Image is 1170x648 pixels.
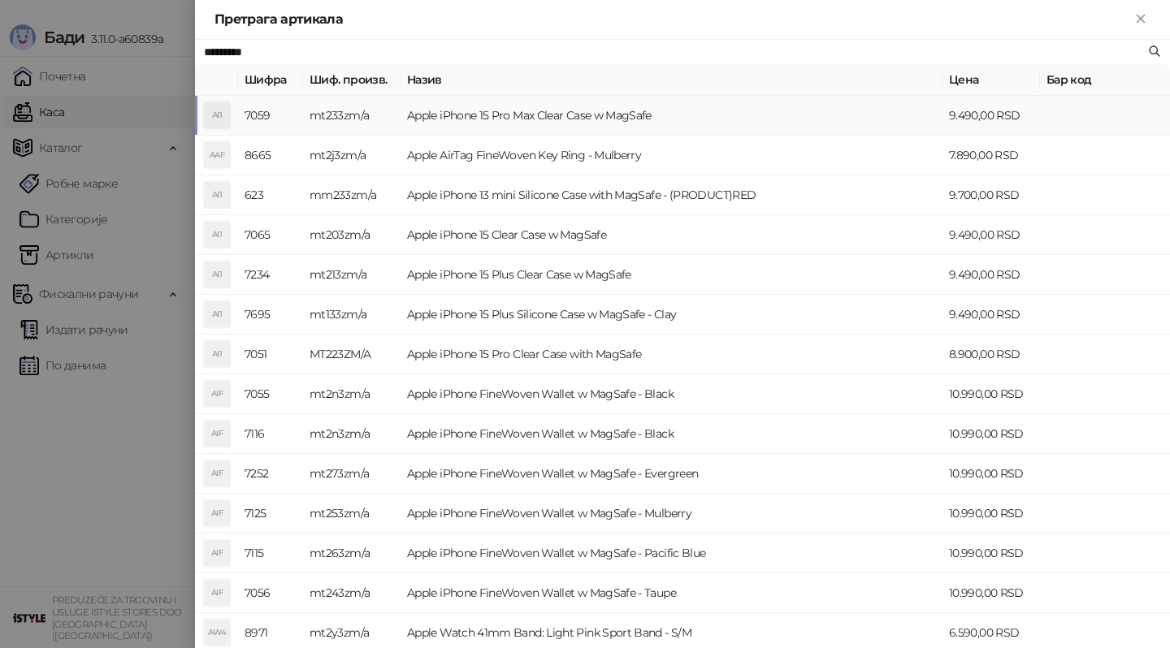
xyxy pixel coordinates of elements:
td: 9.700,00 RSD [942,175,1040,215]
td: 10.990,00 RSD [942,414,1040,454]
td: 9.490,00 RSD [942,295,1040,335]
td: mt253zm/a [303,494,401,534]
td: Apple iPhone FineWoven Wallet w MagSafe - Taupe [401,573,942,613]
button: Close [1131,10,1150,29]
td: 10.990,00 RSD [942,454,1040,494]
td: Apple iPhone 15 Plus Silicone Case w MagSafe - Clay [401,295,942,335]
div: AW4 [204,620,230,646]
td: Apple AirTag FineWoven Key Ring - Mulberry [401,136,942,175]
td: Apple iPhone FineWoven Wallet w MagSafe - Mulberry [401,494,942,534]
div: AI1 [204,301,230,327]
td: 10.990,00 RSD [942,494,1040,534]
td: 9.490,00 RSD [942,96,1040,136]
th: Шифра [238,64,303,96]
td: Apple iPhone 13 mini Silicone Case with MagSafe - (PRODUCT)RED [401,175,942,215]
td: Apple iPhone 15 Plus Clear Case w MagSafe [401,255,942,295]
td: Apple iPhone FineWoven Wallet w MagSafe - Black [401,374,942,414]
td: 7125 [238,494,303,534]
td: mt243zm/a [303,573,401,613]
td: Apple iPhone FineWoven Wallet w MagSafe - Evergreen [401,454,942,494]
td: mt203zm/a [303,215,401,255]
div: Претрага артикала [214,10,1131,29]
div: AI1 [204,222,230,248]
td: Apple iPhone FineWoven Wallet w MagSafe - Black [401,414,942,454]
td: mt233zm/a [303,96,401,136]
td: mt2j3zm/a [303,136,401,175]
div: AI1 [204,182,230,208]
td: 7252 [238,454,303,494]
td: MT223ZM/A [303,335,401,374]
td: 9.490,00 RSD [942,215,1040,255]
td: 10.990,00 RSD [942,573,1040,613]
div: AI1 [204,261,230,287]
th: Шиф. произв. [303,64,401,96]
td: mt2n3zm/a [303,374,401,414]
td: 7234 [238,255,303,295]
td: 7059 [238,96,303,136]
div: AAF [204,142,230,168]
td: mm233zm/a [303,175,401,215]
td: 7051 [238,335,303,374]
td: 10.990,00 RSD [942,534,1040,573]
td: Apple iPhone 15 Pro Max Clear Case w MagSafe [401,96,942,136]
th: Бар код [1040,64,1170,96]
td: mt133zm/a [303,295,401,335]
td: 10.990,00 RSD [942,374,1040,414]
td: 7695 [238,295,303,335]
div: AIF [204,460,230,486]
td: mt263zm/a [303,534,401,573]
td: 7116 [238,414,303,454]
td: 623 [238,175,303,215]
td: 7056 [238,573,303,613]
td: mt213zm/a [303,255,401,295]
div: AIF [204,421,230,447]
td: 7065 [238,215,303,255]
div: AIF [204,500,230,526]
td: 8665 [238,136,303,175]
td: 7.890,00 RSD [942,136,1040,175]
div: AI1 [204,102,230,128]
td: Apple iPhone 15 Clear Case w MagSafe [401,215,942,255]
div: AIF [204,381,230,407]
div: AIF [204,580,230,606]
th: Цена [942,64,1040,96]
div: AIF [204,540,230,566]
td: mt2n3zm/a [303,414,401,454]
div: AI1 [204,341,230,367]
td: Apple iPhone FineWoven Wallet w MagSafe - Pacific Blue [401,534,942,573]
td: 7115 [238,534,303,573]
td: 7055 [238,374,303,414]
th: Назив [401,64,942,96]
td: Apple iPhone 15 Pro Clear Case with MagSafe [401,335,942,374]
td: 9.490,00 RSD [942,255,1040,295]
td: 8.900,00 RSD [942,335,1040,374]
td: mt273zm/a [303,454,401,494]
